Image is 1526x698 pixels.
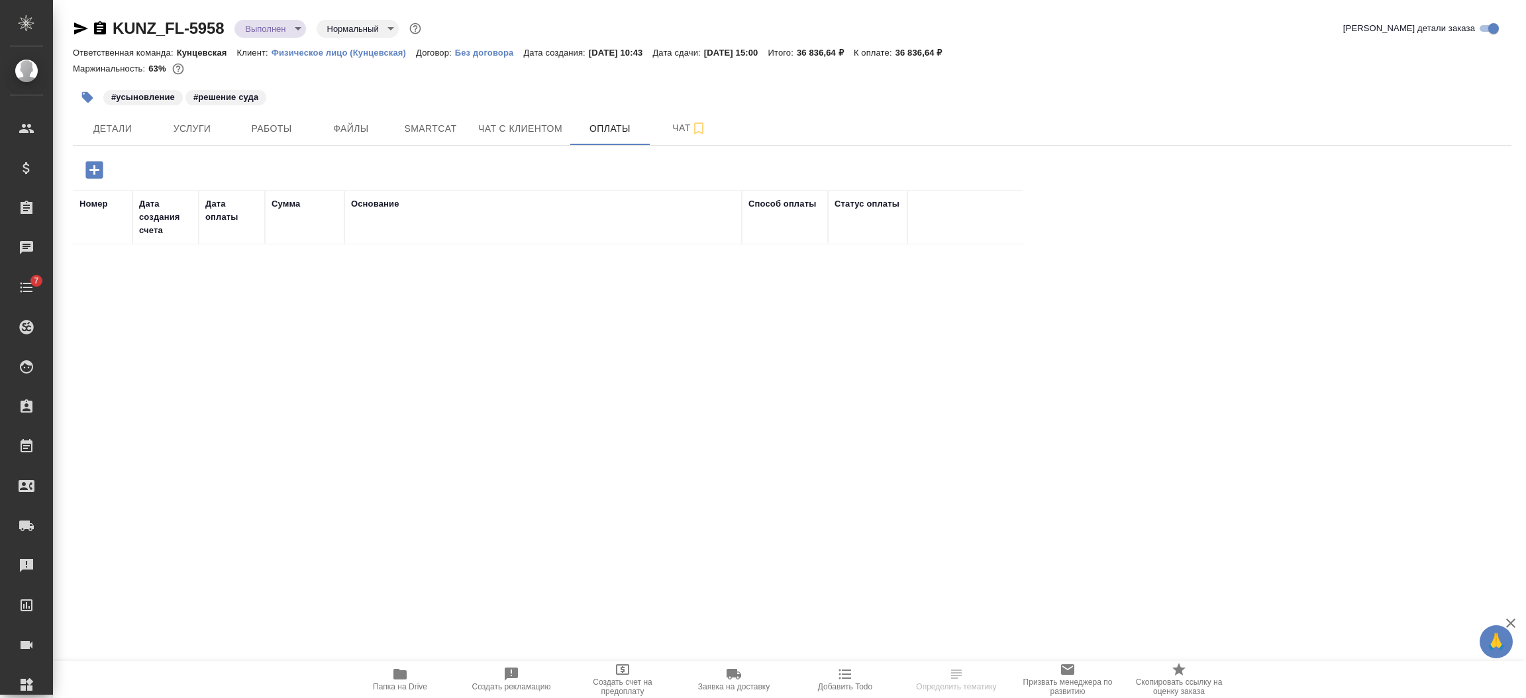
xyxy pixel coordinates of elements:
[272,46,416,58] a: Физическое лицо (Кунцевская)
[205,197,258,224] div: Дата оплаты
[73,48,177,58] p: Ответственная команда:
[589,48,653,58] p: [DATE] 10:43
[797,48,854,58] p: 36 836,64 ₽
[478,121,562,137] span: Чат с клиентом
[111,91,175,104] p: #усыновление
[1485,628,1507,656] span: 🙏
[323,23,383,34] button: Нормальный
[835,197,899,211] div: Статус оплаты
[455,48,524,58] p: Без договора
[704,48,768,58] p: [DATE] 15:00
[407,20,424,37] button: Доп статусы указывают на важность/срочность заказа
[193,91,258,104] p: #решение суда
[113,19,224,37] a: KUNZ_FL-5958
[177,48,237,58] p: Кунцевская
[272,48,416,58] p: Физическое лицо (Кунцевская)
[73,64,148,74] p: Маржинальность:
[578,121,642,137] span: Оплаты
[170,60,187,77] button: 11317.43 RUB;
[658,120,721,136] span: Чат
[416,48,455,58] p: Договор:
[895,48,952,58] p: 36 836,64 ₽
[3,271,50,304] a: 7
[26,274,46,287] span: 7
[351,197,399,211] div: Основание
[768,48,796,58] p: Итого:
[79,197,108,211] div: Номер
[102,91,184,102] span: усыновление
[272,197,300,211] div: Сумма
[76,156,113,183] button: Добавить оплату
[1480,625,1513,658] button: 🙏
[240,121,303,137] span: Работы
[237,48,272,58] p: Клиент:
[139,197,192,237] div: Дата создания счета
[652,48,703,58] p: Дата сдачи:
[184,91,268,102] span: решение суда
[73,83,102,112] button: Добавить тэг
[854,48,895,58] p: К оплате:
[73,21,89,36] button: Скопировать ссылку для ЯМессенджера
[319,121,383,137] span: Файлы
[148,64,169,74] p: 63%
[399,121,462,137] span: Smartcat
[92,21,108,36] button: Скопировать ссылку
[317,20,399,38] div: Выполнен
[523,48,588,58] p: Дата создания:
[241,23,289,34] button: Выполнен
[455,46,524,58] a: Без договора
[691,121,707,136] svg: Подписаться
[1343,22,1475,35] span: [PERSON_NAME] детали заказа
[160,121,224,137] span: Услуги
[748,197,816,211] div: Способ оплаты
[234,20,305,38] div: Выполнен
[81,121,144,137] span: Детали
